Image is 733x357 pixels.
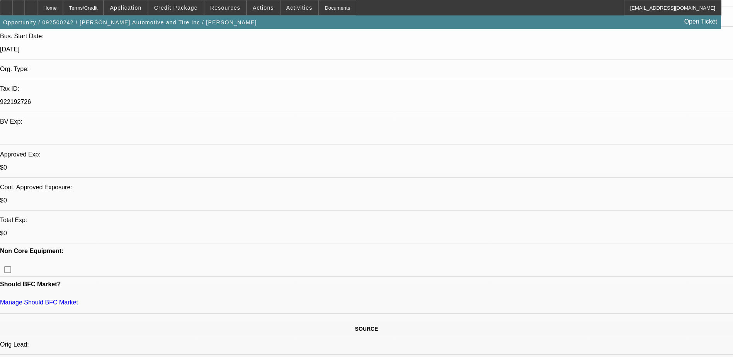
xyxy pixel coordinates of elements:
span: Activities [286,5,313,11]
button: Credit Package [148,0,204,15]
button: Actions [247,0,280,15]
button: Resources [204,0,246,15]
span: Resources [210,5,240,11]
span: SOURCE [355,326,378,332]
span: Application [110,5,141,11]
button: Activities [281,0,318,15]
span: Credit Package [154,5,198,11]
button: Application [104,0,147,15]
span: Actions [253,5,274,11]
a: Open Ticket [681,15,720,28]
span: Opportunity / 092500242 / [PERSON_NAME] Automotive and Tire Inc / [PERSON_NAME] [3,19,257,25]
